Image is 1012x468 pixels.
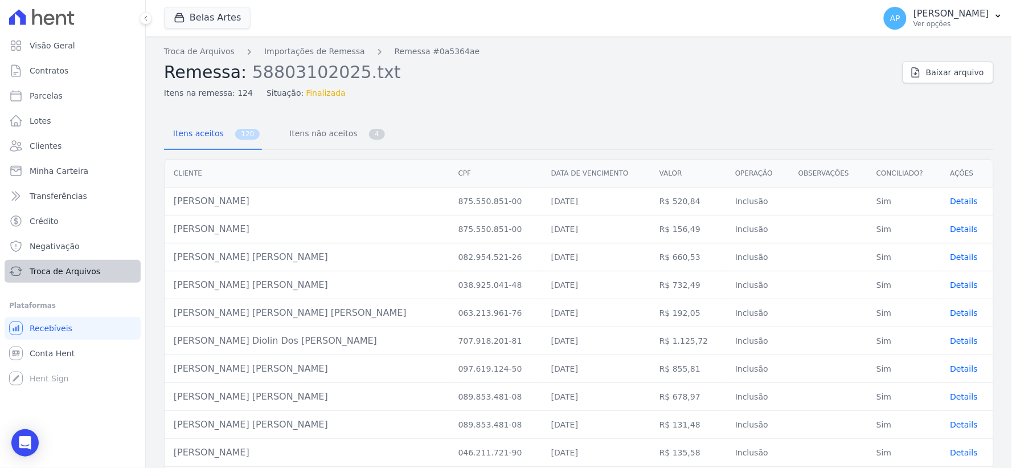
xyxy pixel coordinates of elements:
[726,327,789,355] td: Inclusão
[165,355,449,383] td: [PERSON_NAME] [PERSON_NAME]
[5,185,141,207] a: Transferências
[5,235,141,258] a: Negativação
[369,129,385,140] span: 4
[30,215,59,227] span: Crédito
[166,122,226,145] span: Itens aceitos
[950,420,978,429] span: translation missing: pt-BR.manager.charges.file_imports.show.table_row.details
[5,160,141,182] a: Minha Carteira
[726,188,789,215] td: Inclusão
[903,62,994,83] a: Baixar arquivo
[267,87,304,99] span: Situação:
[913,8,989,19] p: [PERSON_NAME]
[726,411,789,439] td: Inclusão
[30,241,80,252] span: Negativação
[165,439,449,467] td: [PERSON_NAME]
[282,122,359,145] span: Itens não aceitos
[5,109,141,132] a: Lotes
[5,84,141,107] a: Parcelas
[650,383,726,411] td: R$ 678,97
[164,46,235,58] a: Troca de Arquivos
[30,165,88,177] span: Minha Carteira
[165,188,449,215] td: [PERSON_NAME]
[950,448,978,457] a: Details
[950,280,978,290] a: Details
[950,197,978,206] span: translation missing: pt-BR.manager.charges.file_imports.show.table_row.details
[30,190,87,202] span: Transferências
[950,336,978,345] span: translation missing: pt-BR.manager.charges.file_imports.show.table_row.details
[165,383,449,411] td: [PERSON_NAME] [PERSON_NAME]
[5,135,141,157] a: Clientes
[867,383,941,411] td: Sim
[950,364,978,373] a: Details
[30,140,62,152] span: Clientes
[30,65,68,76] span: Contratos
[867,355,941,383] td: Sim
[542,188,650,215] td: [DATE]
[913,19,989,29] p: Ver opções
[449,188,542,215] td: 875.550.851-00
[542,327,650,355] td: [DATE]
[650,439,726,467] td: R$ 135,58
[726,355,789,383] td: Inclusão
[950,392,978,401] a: Details
[650,327,726,355] td: R$ 1.125,72
[950,225,978,234] span: translation missing: pt-BR.manager.charges.file_imports.show.table_row.details
[449,299,542,327] td: 063.213.961-76
[280,120,387,150] a: Itens não aceitos 4
[867,243,941,271] td: Sim
[867,215,941,243] td: Sim
[30,115,51,127] span: Lotes
[264,46,365,58] a: Importações de Remessa
[875,2,1012,34] button: AP [PERSON_NAME] Ver opções
[164,120,387,150] nav: Tab selector
[395,46,480,58] a: Remessa #0a5364ae
[950,336,978,345] a: Details
[542,439,650,467] td: [DATE]
[950,392,978,401] span: translation missing: pt-BR.manager.charges.file_imports.show.table_row.details
[867,439,941,467] td: Sim
[306,87,346,99] span: Finalizada
[165,271,449,299] td: [PERSON_NAME] [PERSON_NAME]
[542,160,650,188] th: Data de vencimento
[726,383,789,411] td: Inclusão
[542,243,650,271] td: [DATE]
[950,253,978,262] span: translation missing: pt-BR.manager.charges.file_imports.show.table_row.details
[542,215,650,243] td: [DATE]
[650,411,726,439] td: R$ 131,48
[950,308,978,318] a: Details
[941,160,993,188] th: Ações
[30,40,75,51] span: Visão Geral
[165,327,449,355] td: [PERSON_NAME] Diolin Dos [PERSON_NAME]
[449,327,542,355] td: 707.918.201-81
[890,14,900,22] span: AP
[449,411,542,439] td: 089.853.481-08
[950,253,978,262] a: Details
[542,383,650,411] td: [DATE]
[165,243,449,271] td: [PERSON_NAME] [PERSON_NAME]
[235,129,260,140] span: 120
[30,266,100,277] span: Troca de Arquivos
[5,210,141,233] a: Crédito
[650,271,726,299] td: R$ 732,49
[5,59,141,82] a: Contratos
[542,299,650,327] td: [DATE]
[30,90,63,101] span: Parcelas
[30,323,72,334] span: Recebíveis
[542,411,650,439] td: [DATE]
[165,299,449,327] td: [PERSON_NAME] [PERSON_NAME] [PERSON_NAME]
[542,355,650,383] td: [DATE]
[950,280,978,290] span: translation missing: pt-BR.manager.charges.file_imports.show.table_row.details
[650,243,726,271] td: R$ 660,53
[5,342,141,365] a: Conta Hent
[449,215,542,243] td: 875.550.851-00
[164,87,253,99] span: Itens na remessa: 124
[9,299,136,312] div: Plataformas
[926,67,984,78] span: Baixar arquivo
[867,327,941,355] td: Sim
[164,120,262,150] a: Itens aceitos 120
[950,197,978,206] a: Details
[726,215,789,243] td: Inclusão
[726,271,789,299] td: Inclusão
[165,160,449,188] th: Cliente
[950,364,978,373] span: translation missing: pt-BR.manager.charges.file_imports.show.table_row.details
